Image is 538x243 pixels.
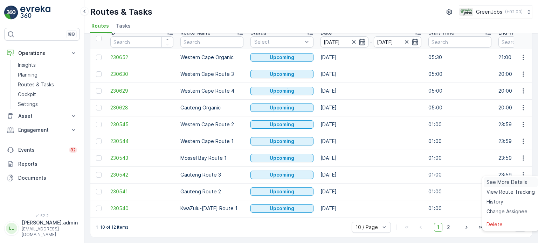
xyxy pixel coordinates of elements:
[96,71,102,77] div: Toggle Row Selected
[250,171,313,179] button: Upcoming
[317,200,425,217] td: [DATE]
[18,160,77,167] p: Reports
[428,104,491,111] p: 05:00
[428,171,491,178] p: 01:00
[254,38,303,45] p: Select
[317,183,425,200] td: [DATE]
[487,179,527,186] span: See More Details
[180,71,243,78] p: Western Cape Route 3
[4,171,80,185] a: Documents
[96,138,102,144] div: Toggle Row Selected
[317,99,425,116] td: [DATE]
[250,87,313,95] button: Upcoming
[4,214,80,218] span: v 1.52.2
[270,71,294,78] p: Upcoming
[18,71,37,78] p: Planning
[180,54,243,61] p: Western Cape Organic
[110,54,173,61] span: 230652
[4,46,80,60] button: Operations
[70,147,76,153] p: 82
[15,70,80,80] a: Planning
[110,36,173,48] input: Search
[18,91,36,98] p: Cockpit
[110,121,173,128] span: 230545
[116,22,131,29] span: Tasks
[110,155,173,162] span: 230543
[18,62,36,69] p: Insights
[487,198,503,205] span: History
[270,121,294,128] p: Upcoming
[20,6,50,20] img: logo_light-DOdMpM7g.png
[250,204,313,213] button: Upcoming
[317,83,425,99] td: [DATE]
[444,223,453,232] span: 2
[374,36,422,48] input: dd/mm/yyyy
[15,80,80,90] a: Routes & Tasks
[487,221,503,228] span: Delete
[180,188,243,195] p: Gauteng Route 2
[15,90,80,99] a: Cockpit
[317,150,425,166] td: [DATE]
[110,171,173,178] a: 230542
[15,99,80,109] a: Settings
[110,71,173,78] a: 230630
[110,138,173,145] span: 230544
[22,226,78,237] p: [EMAIL_ADDRESS][DOMAIN_NAME]
[96,122,102,127] div: Toggle Row Selected
[270,138,294,145] p: Upcoming
[250,137,313,145] button: Upcoming
[317,66,425,83] td: [DATE]
[250,53,313,62] button: Upcoming
[110,104,173,111] a: 230628
[459,6,532,18] button: GreenJobs(+02:00)
[484,177,538,187] a: See More Details
[317,166,425,183] td: [DATE]
[96,189,102,194] div: Toggle Row Selected
[428,188,491,195] p: 01:00
[476,8,502,15] p: GreenJobs
[487,208,527,215] span: Change Assignee
[18,146,65,153] p: Events
[4,157,80,171] a: Reports
[459,8,473,16] img: Green_Jobs_Logo.png
[180,171,243,178] p: Gauteng Route 3
[96,55,102,60] div: Toggle Row Selected
[317,133,425,150] td: [DATE]
[250,103,313,112] button: Upcoming
[180,138,243,145] p: Western Cape Route 1
[428,54,491,61] p: 05:30
[4,109,80,123] button: Asset
[110,87,173,94] a: 230629
[317,49,425,66] td: [DATE]
[505,9,523,15] p: ( +02:00 )
[270,87,294,94] p: Upcoming
[110,188,173,195] span: 230541
[18,127,66,134] p: Engagement
[270,171,294,178] p: Upcoming
[428,87,491,94] p: 05:00
[180,104,243,111] p: Gauteng Organic
[180,121,243,128] p: Western Cape Route 2
[180,155,243,162] p: Mossel Bay Route 1
[270,104,294,111] p: Upcoming
[370,38,372,46] p: -
[96,224,129,230] p: 1-10 of 12 items
[4,6,18,20] img: logo
[96,88,102,94] div: Toggle Row Selected
[428,205,491,212] p: 01:00
[180,36,243,48] input: Search
[96,105,102,110] div: Toggle Row Selected
[68,31,75,37] p: ⌘B
[6,223,17,234] div: LL
[270,188,294,195] p: Upcoming
[110,205,173,212] span: 230540
[270,205,294,212] p: Upcoming
[434,223,442,232] span: 1
[22,219,78,226] p: [PERSON_NAME].admin
[18,113,66,120] p: Asset
[96,206,102,211] div: Toggle Row Selected
[428,36,491,48] input: Search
